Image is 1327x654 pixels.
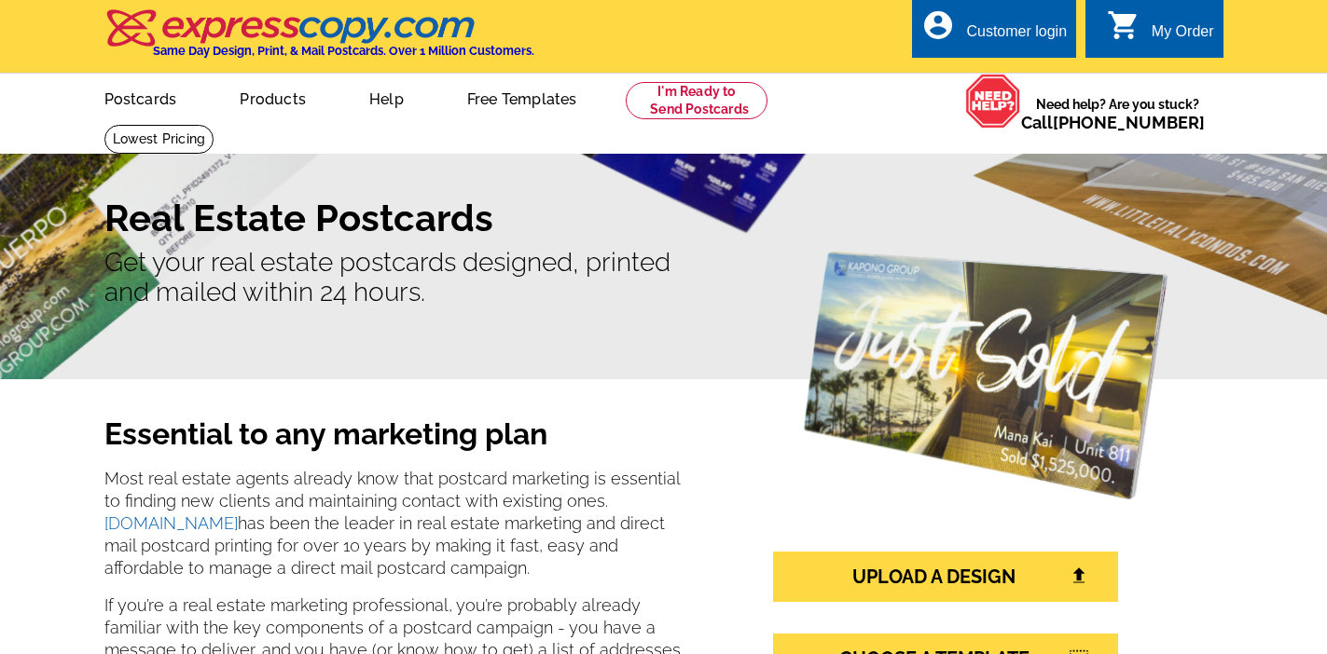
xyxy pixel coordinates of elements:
[1107,20,1214,44] a: shopping_cart My Order
[339,75,434,119] a: Help
[1021,95,1214,132] span: Need help? Are you stuck?
[1021,113,1205,132] span: Call
[104,248,1223,307] p: Get your real estate postcards designed, printed and mailed within 24 hours.
[921,8,955,42] i: account_circle
[210,75,336,119] a: Products
[773,552,1118,602] a: UPLOAD A DESIGN
[966,23,1067,49] div: Customer login
[1053,113,1205,132] a: [PHONE_NUMBER]
[104,22,534,58] a: Same Day Design, Print, & Mail Postcards. Over 1 Million Customers.
[104,468,686,579] p: Most real estate agents already know that postcard marketing is essential to finding new clients ...
[104,196,1223,240] h1: Real Estate Postcards
[104,416,686,459] h2: Essential to any marketing plan
[921,20,1067,44] a: account_circle Customer login
[153,44,534,58] h4: Same Day Design, Print, & Mail Postcards. Over 1 Million Customers.
[804,252,1168,499] img: real-estate-postcards.png
[965,74,1021,129] img: help
[1152,23,1214,49] div: My Order
[1107,8,1140,42] i: shopping_cart
[75,75,207,119] a: Postcards
[437,75,607,119] a: Free Templates
[104,513,238,533] a: [DOMAIN_NAME]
